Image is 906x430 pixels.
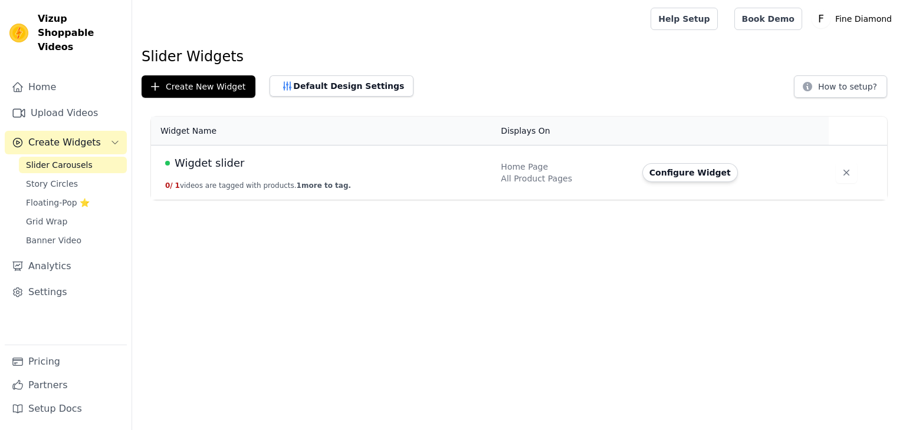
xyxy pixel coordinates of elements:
[812,8,897,29] button: F Fine Diamond
[5,131,127,154] button: Create Widgets
[642,163,738,182] button: Configure Widget
[270,75,413,97] button: Default Design Settings
[494,117,635,145] th: Displays On
[26,159,93,171] span: Slider Carousels
[5,280,127,304] a: Settings
[38,12,122,54] span: Vizup Shoppable Videos
[794,75,887,98] button: How to setup?
[26,197,90,209] span: Floating-Pop ⭐
[830,8,897,29] p: Fine Diamond
[9,24,28,42] img: Vizup
[26,216,67,227] span: Grid Wrap
[19,194,127,211] a: Floating-Pop ⭐
[5,350,127,373] a: Pricing
[818,13,824,25] text: F
[5,373,127,397] a: Partners
[165,161,170,166] span: Live Published
[26,234,81,246] span: Banner Video
[151,117,494,145] th: Widget Name
[165,181,351,190] button: 0/ 1videos are tagged with products.1more to tag.
[836,162,857,183] button: Delete widget
[5,254,127,278] a: Analytics
[142,47,897,66] h1: Slider Widgets
[28,135,101,150] span: Create Widgets
[142,75,255,98] button: Create New Widget
[501,161,628,173] div: Home Page
[19,232,127,249] a: Banner Video
[651,8,717,30] a: Help Setup
[19,213,127,230] a: Grid Wrap
[794,84,887,95] a: How to setup?
[297,181,351,190] span: 1 more to tag.
[175,181,180,190] span: 1
[165,181,173,190] span: 0 /
[175,155,244,171] span: Wigdet slider
[734,8,802,30] a: Book Demo
[26,178,78,190] span: Story Circles
[19,176,127,192] a: Story Circles
[5,101,127,125] a: Upload Videos
[19,157,127,173] a: Slider Carousels
[501,173,628,184] div: All Product Pages
[5,397,127,421] a: Setup Docs
[5,75,127,99] a: Home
